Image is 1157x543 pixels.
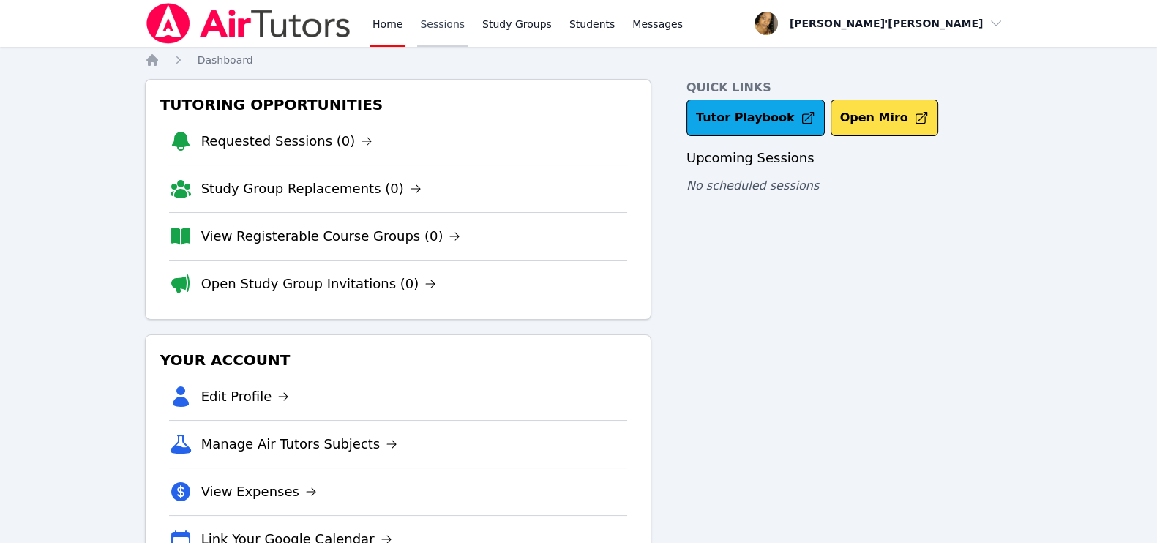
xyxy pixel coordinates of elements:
h3: Tutoring Opportunities [157,91,639,118]
span: Dashboard [198,54,253,66]
a: View Expenses [201,482,317,502]
span: No scheduled sessions [686,179,819,192]
span: Messages [632,17,683,31]
nav: Breadcrumb [145,53,1013,67]
a: Open Study Group Invitations (0) [201,274,437,294]
a: Requested Sessions (0) [201,131,373,151]
a: Edit Profile [201,386,290,407]
a: Dashboard [198,53,253,67]
a: View Registerable Course Groups (0) [201,226,461,247]
a: Tutor Playbook [686,100,825,136]
h3: Your Account [157,347,639,373]
a: Study Group Replacements (0) [201,179,422,199]
button: Open Miro [831,100,938,136]
img: Air Tutors [145,3,352,44]
h3: Upcoming Sessions [686,148,1013,168]
a: Manage Air Tutors Subjects [201,434,398,454]
h4: Quick Links [686,79,1013,97]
